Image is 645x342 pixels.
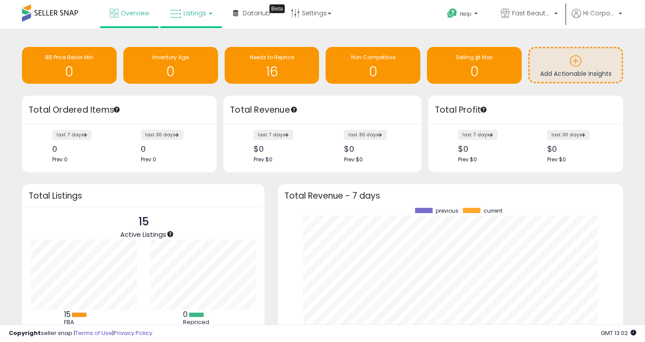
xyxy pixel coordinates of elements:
[601,329,636,337] span: 2025-09-15 13:02 GMT
[326,47,420,84] a: Non Competitive 0
[460,10,472,18] span: Help
[344,144,406,153] div: $0
[458,156,477,163] span: Prev: $0
[225,47,319,84] a: Needs to Reprice 16
[152,53,189,61] span: Inventory Age
[183,9,206,18] span: Listings
[29,192,258,199] h3: Total Listings
[435,104,616,116] h3: Total Profit
[166,230,174,238] div: Tooltip anchor
[26,64,112,79] h1: 0
[254,144,316,153] div: $0
[75,329,112,337] a: Terms of Use
[530,48,622,82] a: Add Actionable Insights
[45,53,93,61] span: BB Price Below Min
[243,9,270,18] span: DataHub
[512,9,552,18] span: Fast Beauty ([GEOGRAPHIC_DATA])
[458,130,498,140] label: last 7 days
[141,130,183,140] label: last 30 days
[290,106,298,114] div: Tooltip anchor
[351,53,395,61] span: Non Competitive
[9,329,41,337] strong: Copyright
[120,214,166,230] p: 15
[447,8,458,19] i: Get Help
[583,9,616,18] span: Hi Corporate
[52,156,68,163] span: Prev: 0
[64,309,71,320] b: 15
[64,319,104,326] div: FBA
[344,156,363,163] span: Prev: $0
[9,329,152,338] div: seller snap | |
[141,144,201,153] div: 0
[480,106,487,114] div: Tooltip anchor
[330,64,416,79] h1: 0
[344,130,387,140] label: last 30 days
[230,104,415,116] h3: Total Revenue
[431,64,517,79] h1: 0
[458,144,519,153] div: $0
[440,1,487,28] a: Help
[120,230,166,239] span: Active Listings
[52,130,92,140] label: last 7 days
[547,144,608,153] div: $0
[547,156,566,163] span: Prev: $0
[427,47,522,84] a: Selling @ Max 0
[484,208,502,214] span: current
[114,329,152,337] a: Privacy Policy
[540,69,612,78] span: Add Actionable Insights
[29,104,210,116] h3: Total Ordered Items
[547,130,590,140] label: last 30 days
[229,64,315,79] h1: 16
[183,319,222,326] div: Repriced
[572,9,622,28] a: Hi Corporate
[254,156,272,163] span: Prev: $0
[250,53,294,61] span: Needs to Reprice
[183,309,188,320] b: 0
[141,156,156,163] span: Prev: 0
[22,47,117,84] a: BB Price Below Min 0
[113,106,121,114] div: Tooltip anchor
[436,208,459,214] span: previous
[52,144,113,153] div: 0
[128,64,214,79] h1: 0
[254,130,293,140] label: last 7 days
[121,9,149,18] span: Overview
[284,192,616,199] h3: Total Revenue - 7 days
[269,4,285,13] div: Tooltip anchor
[123,47,218,84] a: Inventory Age 0
[456,53,493,61] span: Selling @ Max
